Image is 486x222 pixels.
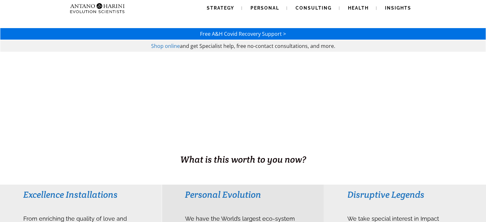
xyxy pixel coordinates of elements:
[251,5,279,11] span: Personal
[151,42,180,50] a: Shop online
[296,5,332,11] span: Consulting
[1,140,485,153] h1: BUSINESS. HEALTH. Family. Legacy
[185,189,300,200] h3: Personal Evolution
[347,189,463,200] h3: Disruptive Legends
[385,5,411,11] span: Insights
[348,5,369,11] span: Health
[23,189,139,200] h3: Excellence Installations
[200,30,286,37] a: Free A&H Covid Recovery Support >
[180,154,306,165] span: What is this worth to you now?
[180,42,335,50] span: and get Specialist help, free no-contact consultations, and more.
[207,5,234,11] span: Strategy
